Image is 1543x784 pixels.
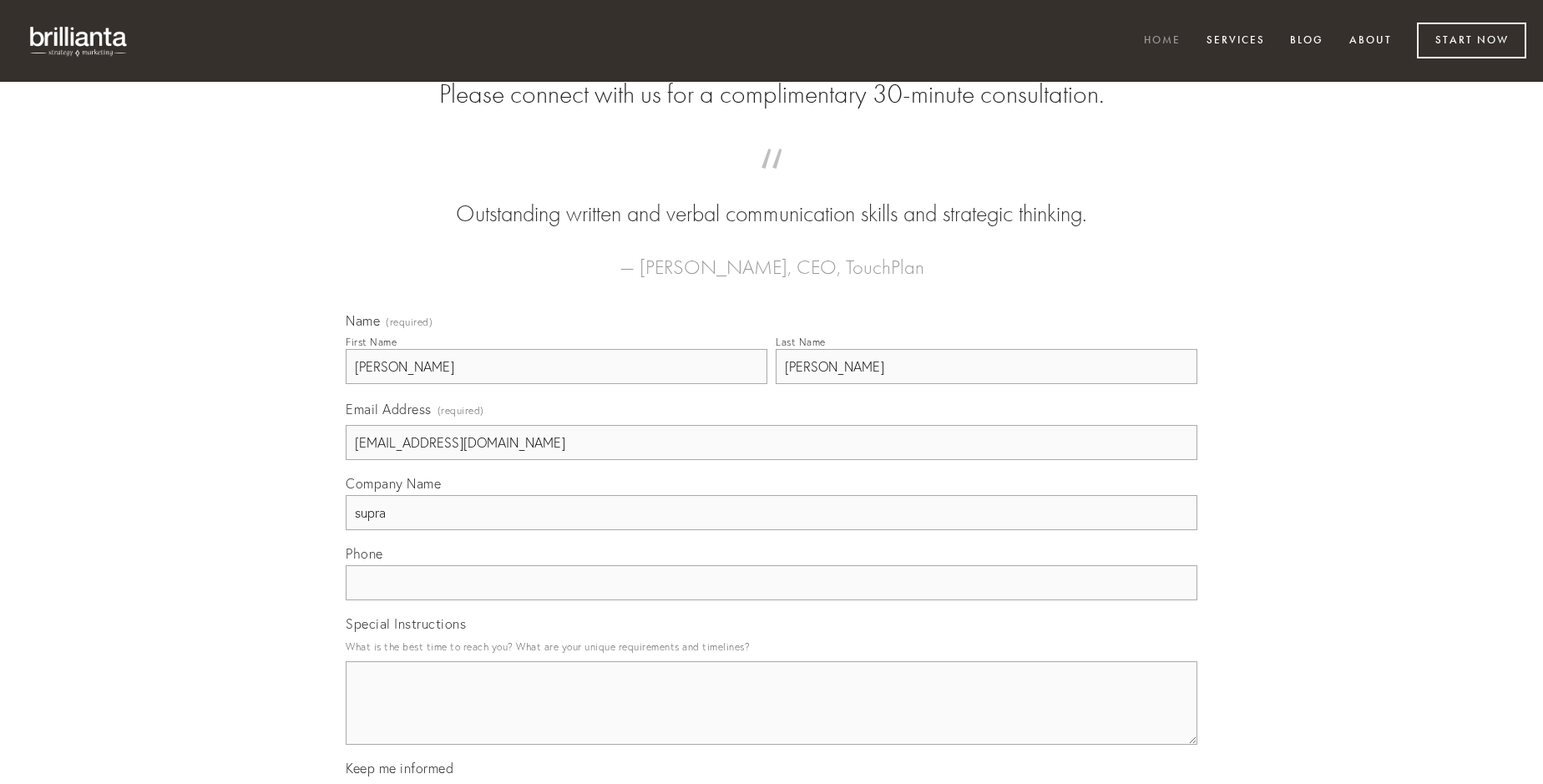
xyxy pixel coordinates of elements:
[346,635,1197,658] p: What is the best time to reach you? What are your unique requirements and timelines?
[438,399,484,422] span: (required)
[346,312,380,329] span: Name
[1133,28,1191,55] a: Home
[386,317,433,327] span: (required)
[1417,23,1526,58] a: Start Now
[346,78,1197,110] h2: Please connect with us for a complimentary 30-minute consultation.
[1338,28,1403,55] a: About
[17,17,142,65] img: brillianta - research, strategy, marketing
[372,230,1171,284] figcaption: — [PERSON_NAME], CEO, TouchPlan
[1279,28,1334,55] a: Blog
[346,336,397,348] div: First Name
[372,165,1171,230] blockquote: Outstanding written and verbal communication skills and strategic thinking.
[1196,28,1276,55] a: Services
[346,401,432,417] span: Email Address
[346,615,466,632] span: Special Instructions
[372,165,1171,198] span: “
[346,475,441,492] span: Company Name
[776,336,826,348] div: Last Name
[346,545,383,562] span: Phone
[346,760,453,776] span: Keep me informed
